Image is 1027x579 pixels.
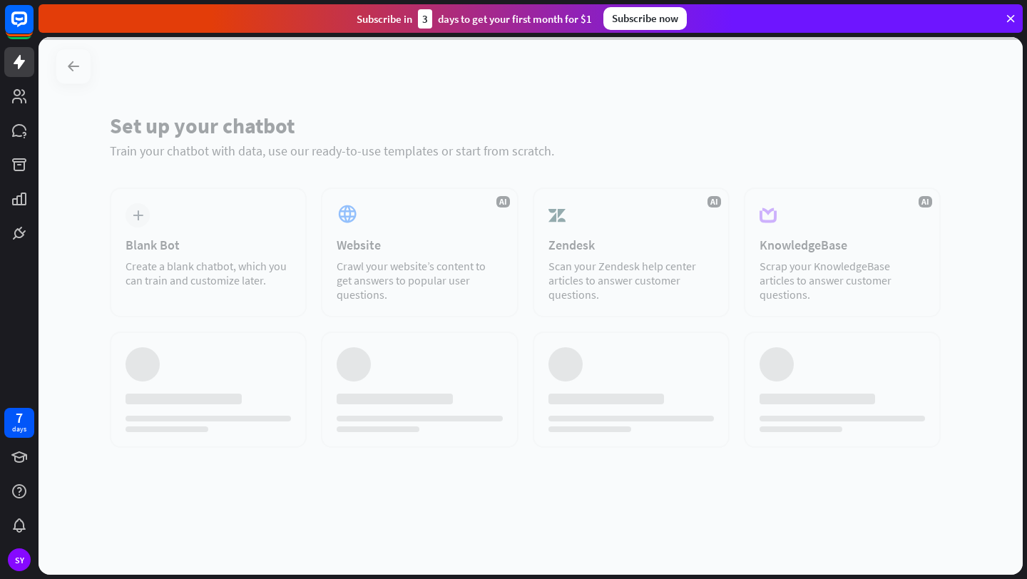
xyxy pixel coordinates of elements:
div: days [12,424,26,434]
div: 3 [418,9,432,29]
a: 7 days [4,408,34,438]
div: SY [8,548,31,571]
div: Subscribe in days to get your first month for $1 [357,9,592,29]
div: 7 [16,411,23,424]
div: Subscribe now [603,7,687,30]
